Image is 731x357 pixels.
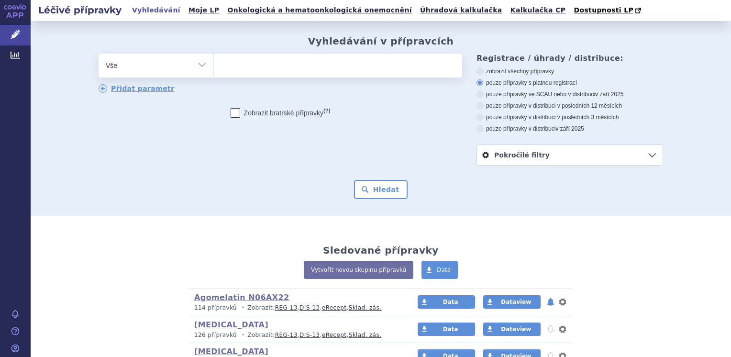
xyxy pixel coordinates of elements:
[322,332,347,338] a: eRecept
[476,102,663,110] label: pouze přípravky v distribuci v posledních 12 měsících
[558,296,567,308] button: nastavení
[421,261,458,279] a: Data
[275,332,298,338] a: REG-13
[239,304,247,312] i: •
[476,67,663,75] label: zobrazit všechny přípravky
[418,295,475,309] a: Data
[558,324,567,335] button: nastavení
[546,296,555,308] button: notifikace
[194,347,268,356] a: [MEDICAL_DATA]
[323,108,330,114] abbr: (?)
[508,4,569,17] a: Kalkulačka CP
[322,304,347,311] a: eRecept
[308,35,454,47] h2: Vyhledávání v přípravcích
[194,331,399,339] p: Zobrazit: , , ,
[476,125,663,133] label: pouze přípravky v distribuci
[354,180,408,199] button: Hledat
[571,4,646,17] a: Dostupnosti LP
[477,145,663,165] a: Pokročilé filtry
[555,125,584,132] span: v září 2025
[31,3,129,17] h2: Léčivé přípravky
[194,320,268,329] a: [MEDICAL_DATA]
[194,304,399,312] p: Zobrazit: , , ,
[129,4,183,17] a: Vyhledávání
[299,304,320,311] a: DIS-13
[501,299,531,305] span: Dataview
[194,293,289,302] a: Agomelatin N06AX22
[483,295,541,309] a: Dataview
[304,261,413,279] a: Vytvořit novou skupinu přípravků
[574,6,633,14] span: Dostupnosti LP
[349,332,382,338] a: Sklad. zás.
[224,4,415,17] a: Onkologická a hematoonkologická onemocnění
[231,108,331,118] label: Zobrazit bratrské přípravky
[275,304,298,311] a: REG-13
[595,91,623,98] span: v září 2025
[418,323,475,336] a: Data
[546,324,555,335] button: notifikace
[476,54,663,63] h3: Registrace / úhrady / distribuce:
[194,332,237,338] span: 126 přípravků
[501,326,531,333] span: Dataview
[443,299,458,305] span: Data
[186,4,222,17] a: Moje LP
[323,245,439,256] h2: Sledované přípravky
[483,323,541,336] a: Dataview
[437,267,451,273] span: Data
[349,304,382,311] a: Sklad. zás.
[476,113,663,121] label: pouze přípravky v distribuci v posledních 3 měsících
[99,84,175,93] a: Přidat parametr
[417,4,505,17] a: Úhradová kalkulačka
[476,79,663,87] label: pouze přípravky s platnou registrací
[194,304,237,311] span: 114 přípravků
[476,90,663,98] label: pouze přípravky ve SCAU nebo v distribuci
[299,332,320,338] a: DIS-13
[239,331,247,339] i: •
[443,326,458,333] span: Data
